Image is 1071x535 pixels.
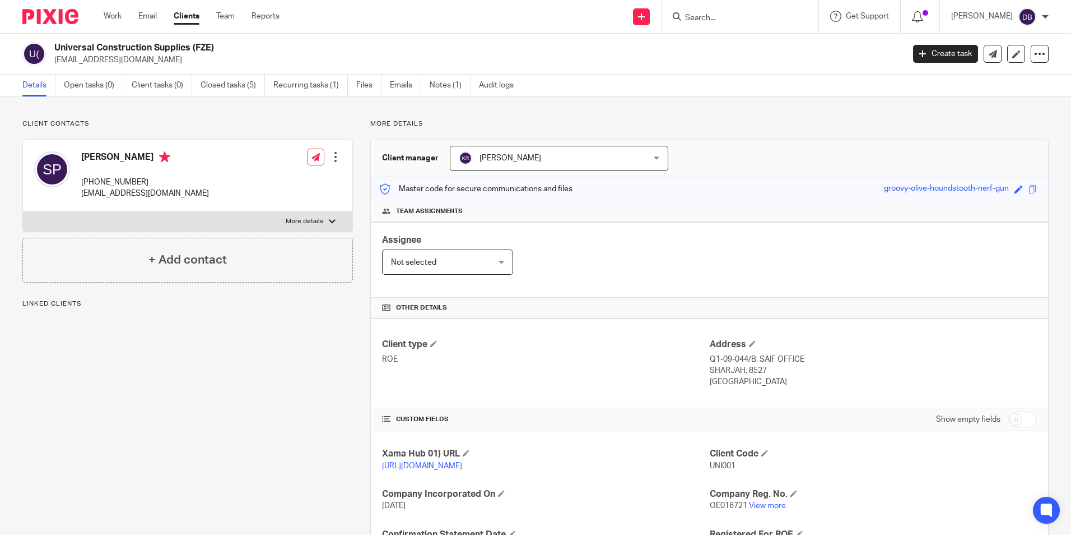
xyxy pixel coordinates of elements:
[273,75,348,96] a: Recurring tasks (1)
[22,9,78,24] img: Pixie
[710,376,1037,388] p: [GEOGRAPHIC_DATA]
[396,303,447,312] span: Other details
[382,488,709,500] h4: Company Incorporated On
[710,365,1037,376] p: SHARJAH, 8527
[81,188,209,199] p: [EMAIL_ADDRESS][DOMAIN_NAME]
[749,502,786,510] a: View more
[356,75,381,96] a: Files
[382,448,709,460] h4: Xama Hub 01) URL
[132,75,192,96] a: Client tasks (0)
[884,183,1009,196] div: groovy-olive-houndstooth-nerf-gun
[81,151,209,165] h4: [PERSON_NAME]
[479,75,522,96] a: Audit logs
[379,183,572,195] p: Master code for secure communications and files
[370,119,1049,128] p: More details
[382,502,406,510] span: [DATE]
[382,462,462,470] a: [URL][DOMAIN_NAME]
[846,12,889,20] span: Get Support
[390,75,421,96] a: Emails
[382,339,709,350] h4: Client type
[201,75,265,96] a: Closed tasks (5)
[684,13,785,24] input: Search
[382,354,709,365] p: ROE
[479,154,541,162] span: [PERSON_NAME]
[104,11,122,22] a: Work
[382,153,439,164] h3: Client manager
[216,11,235,22] a: Team
[81,177,209,188] p: [PHONE_NUMBER]
[54,54,896,66] p: [EMAIL_ADDRESS][DOMAIN_NAME]
[22,42,46,66] img: svg%3E
[391,259,436,266] span: Not selected
[710,502,747,510] span: OE016721
[64,75,123,96] a: Open tasks (0)
[951,11,1013,22] p: [PERSON_NAME]
[710,339,1037,350] h4: Address
[174,11,199,22] a: Clients
[286,217,323,226] p: More details
[138,11,157,22] a: Email
[54,42,728,54] h2: Universal Construction Supplies (FZE)
[382,236,421,245] span: Assignee
[710,488,1037,500] h4: Company Reg. No.
[382,415,709,424] h4: CUSTOM FIELDS
[710,354,1037,365] p: Q1-09-044/B, SAIF OFFICE
[34,151,70,187] img: svg%3E
[148,251,227,269] h4: + Add contact
[159,151,170,163] i: Primary
[1018,8,1036,26] img: svg%3E
[710,462,735,470] span: UNI001
[459,151,472,165] img: svg%3E
[913,45,978,63] a: Create task
[22,75,55,96] a: Details
[430,75,471,96] a: Notes (1)
[710,448,1037,460] h4: Client Code
[396,207,463,216] span: Team assignments
[252,11,280,22] a: Reports
[22,119,353,128] p: Client contacts
[936,414,1000,425] label: Show empty fields
[22,299,353,308] p: Linked clients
